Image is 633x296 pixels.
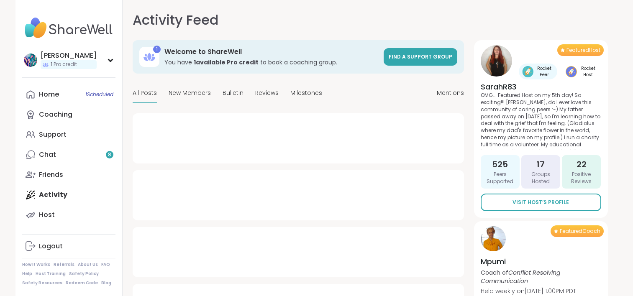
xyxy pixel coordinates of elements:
[39,210,55,219] div: Host
[164,58,379,66] h3: You have to book a coaching group.
[22,84,115,105] a: Home1Scheduled
[22,280,62,286] a: Safety Resources
[536,158,545,170] span: 17
[389,53,452,60] span: Find a support group
[22,105,115,125] a: Coaching
[101,262,110,268] a: FAQ
[255,89,279,97] span: Reviews
[577,158,587,170] span: 22
[41,51,97,60] div: [PERSON_NAME]
[22,165,115,185] a: Friends
[78,262,98,268] a: About Us
[290,89,322,97] span: Milestones
[481,268,560,285] i: Conflict Resolving Communication
[101,280,111,286] a: Blog
[22,236,115,256] a: Logout
[484,171,516,185] span: Peers Supported
[492,158,508,170] span: 525
[164,47,379,56] h3: Welcome to ShareWell
[560,228,600,235] span: Featured Coach
[525,171,557,185] span: Groups Hosted
[481,268,601,285] p: Coach of
[24,54,37,67] img: hollyjanicki
[437,89,464,97] span: Mentions
[169,89,211,97] span: New Members
[566,47,600,54] span: Featured Host
[22,145,115,165] a: Chat8
[85,91,113,98] span: 1 Scheduled
[39,170,63,179] div: Friends
[66,280,98,286] a: Redeem Code
[69,271,99,277] a: Safety Policy
[133,89,157,97] span: All Posts
[481,194,601,211] a: Visit Host’s Profile
[39,110,72,119] div: Coaching
[565,171,597,185] span: Positive Reviews
[481,287,601,295] p: Held weekly on [DATE] 1:00PM PDT
[522,66,533,77] img: Rocket Peer
[39,242,63,251] div: Logout
[481,256,601,267] h4: Mpumi
[223,89,243,97] span: Bulletin
[384,48,457,66] a: Find a support group
[22,13,115,43] img: ShareWell Nav Logo
[133,10,218,30] h1: Activity Feed
[513,199,569,206] span: Visit Host’s Profile
[51,61,77,68] span: 1 Pro credit
[36,271,66,277] a: Host Training
[535,65,554,78] span: Rocket Peer
[481,92,601,150] p: OMG... Featured Host on my 5th day! So exciting!!! [PERSON_NAME], do I ever love this community o...
[54,262,74,268] a: Referrals
[22,262,50,268] a: How It Works
[22,125,115,145] a: Support
[39,90,59,99] div: Home
[481,45,512,77] img: SarahR83
[108,151,111,158] span: 8
[194,58,259,66] b: 1 available Pro credit
[153,46,161,53] div: 1
[481,226,506,251] img: Mpumi
[39,150,56,159] div: Chat
[481,82,601,92] h4: SarahR83
[39,130,67,139] div: Support
[22,205,115,225] a: Host
[566,66,577,77] img: Rocket Host
[579,65,598,78] span: Rocket Host
[22,271,32,277] a: Help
